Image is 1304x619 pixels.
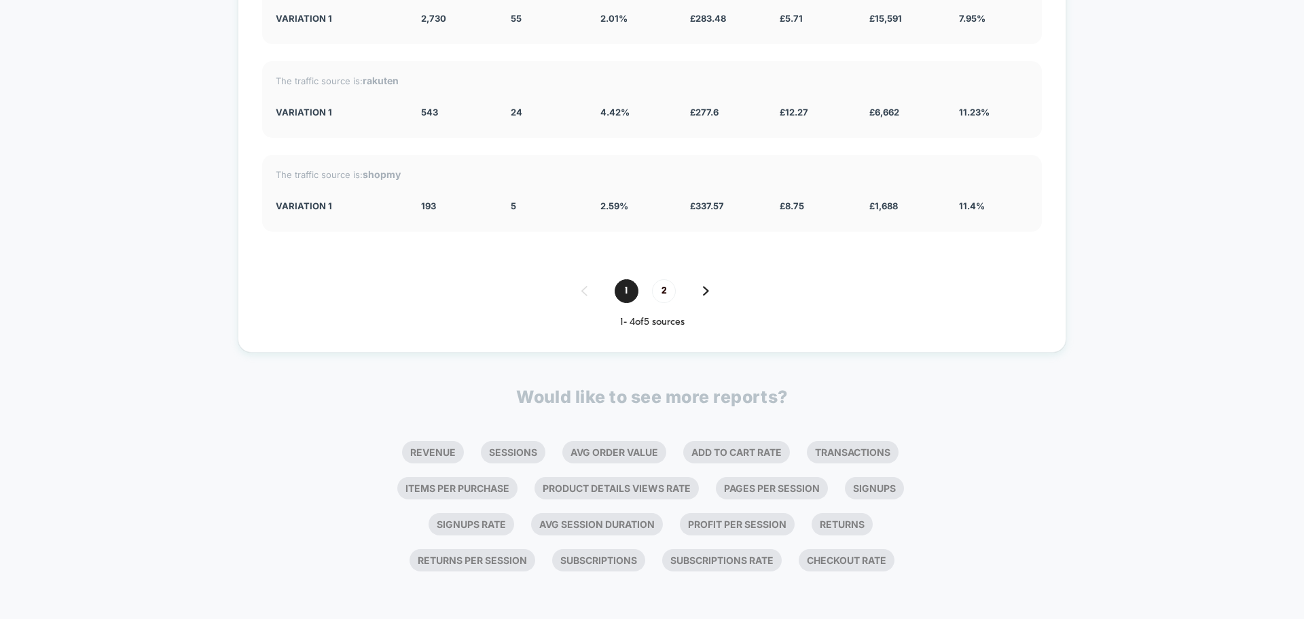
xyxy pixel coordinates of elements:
[680,513,795,535] li: Profit Per Session
[511,13,522,24] span: 55
[276,107,401,118] div: Variation 1
[716,477,828,499] li: Pages Per Session
[516,387,788,407] p: Would like to see more reports?
[615,279,638,303] span: 1
[959,13,985,24] span: 7.95 %
[869,107,899,118] span: £ 6,662
[562,441,666,463] li: Avg Order Value
[845,477,904,499] li: Signups
[402,441,464,463] li: Revenue
[276,75,1028,86] div: The traffic source is:
[276,169,1028,180] div: The traffic source is:
[276,13,401,24] div: Variation 1
[807,441,899,463] li: Transactions
[262,317,1042,328] div: 1 - 4 of 5 sources
[600,200,628,211] span: 2.59 %
[600,107,630,118] span: 4.42 %
[397,477,518,499] li: Items Per Purchase
[421,200,436,211] span: 193
[690,13,726,24] span: £ 283.48
[429,513,514,535] li: Signups Rate
[652,279,676,303] span: 2
[552,549,645,571] li: Subscriptions
[799,549,894,571] li: Checkout Rate
[363,75,399,86] strong: rakuten
[421,107,438,118] span: 543
[690,200,724,211] span: £ 337.57
[511,107,522,118] span: 24
[363,169,401,180] strong: shopmy
[276,200,401,211] div: Variation 1
[683,441,790,463] li: Add To Cart Rate
[410,549,535,571] li: Returns Per Session
[959,200,985,211] span: 11.4 %
[535,477,699,499] li: Product Details Views Rate
[812,513,873,535] li: Returns
[959,107,990,118] span: 11.23 %
[531,513,663,535] li: Avg Session Duration
[511,200,516,211] span: 5
[662,549,782,571] li: Subscriptions Rate
[421,13,446,24] span: 2,730
[481,441,545,463] li: Sessions
[703,286,709,296] img: pagination forward
[780,107,808,118] span: £ 12.27
[780,13,803,24] span: £ 5.71
[690,107,719,118] span: £ 277.6
[780,200,804,211] span: £ 8.75
[869,13,902,24] span: £ 15,591
[600,13,628,24] span: 2.01 %
[869,200,898,211] span: £ 1,688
